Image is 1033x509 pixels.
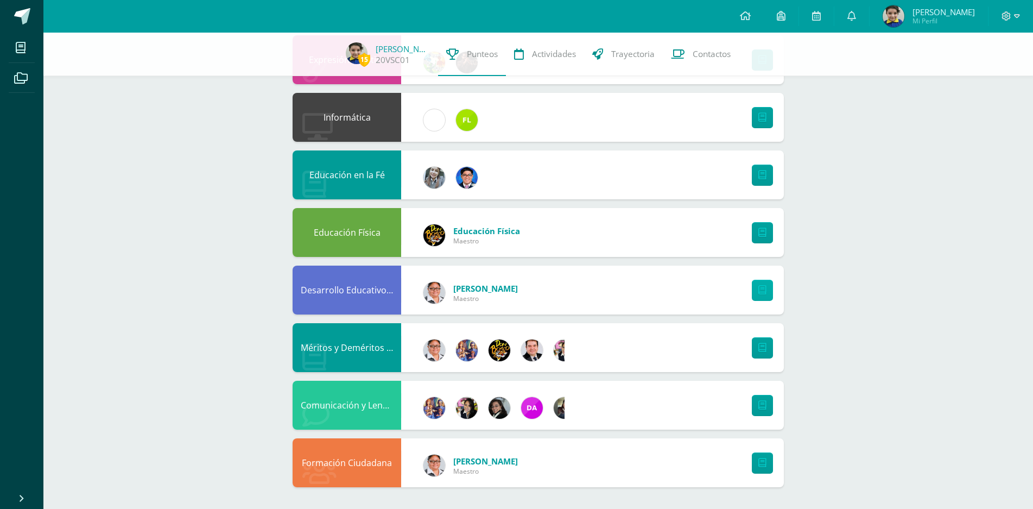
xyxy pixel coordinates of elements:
[663,33,739,76] a: Contactos
[456,109,478,131] img: d6c3c6168549c828b01e81933f68206c.png
[293,438,401,487] div: Formación Ciudadana
[453,456,518,467] span: [PERSON_NAME]
[693,48,731,60] span: Contactos
[423,340,445,361] img: b2d09430fc7ffc43e57bc266f3190728.png
[584,33,663,76] a: Trayectoria
[423,224,445,246] img: eda3c0d1caa5ac1a520cf0290d7c6ae4.png
[453,283,518,294] span: [PERSON_NAME]
[453,236,520,246] span: Maestro
[293,150,401,199] div: Educación en la Fé
[376,54,410,66] a: 20VSC01
[423,109,445,131] img: cae4b36d6049cd6b8500bd0f72497672.png
[423,397,445,419] img: 3f4c0a665c62760dc8d25f6423ebedea.png
[506,33,584,76] a: Actividades
[453,225,520,236] span: Educación Física
[293,208,401,257] div: Educación Física
[423,167,445,188] img: cba4c69ace659ae4cf02a5761d9a2473.png
[521,397,543,419] img: 20293396c123fa1d0be50d4fd90c658f.png
[467,48,498,60] span: Punteos
[554,397,575,419] img: f727c7009b8e908c37d274233f9e6ae1.png
[532,48,576,60] span: Actividades
[293,381,401,430] div: Comunicación y Lenguaje L.3 (Inglés y Laboratorio)
[423,282,445,304] img: b2d09430fc7ffc43e57bc266f3190728.png
[554,340,575,361] img: 282f7266d1216b456af8b3d5ef4bcc50.png
[376,43,430,54] a: [PERSON_NAME]
[293,266,401,315] div: Desarrollo Educativo y Proyecto de Vida
[456,397,478,419] img: 282f7266d1216b456af8b3d5ef4bcc50.png
[453,467,518,476] span: Maestro
[438,33,506,76] a: Punteos
[293,323,401,372] div: Méritos y Deméritos 3ro. Primaria ¨A¨
[456,167,478,188] img: 038ac9c5e6207f3bea702a86cda391b3.png
[453,294,518,303] span: Maestro
[489,397,510,419] img: 7bd163c6daa573cac875167af135d202.png
[293,93,401,142] div: Informática
[912,7,975,17] span: [PERSON_NAME]
[358,53,370,66] span: 15
[611,48,655,60] span: Trayectoria
[912,16,975,26] span: Mi Perfil
[423,455,445,476] img: b2d09430fc7ffc43e57bc266f3190728.png
[456,340,478,361] img: 3f4c0a665c62760dc8d25f6423ebedea.png
[489,340,510,361] img: eda3c0d1caa5ac1a520cf0290d7c6ae4.png
[883,5,904,27] img: d984ad1a7bf2726c29124eababfeb68e.png
[346,42,367,64] img: d984ad1a7bf2726c29124eababfeb68e.png
[521,340,543,361] img: 57933e79c0f622885edf5cfea874362b.png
